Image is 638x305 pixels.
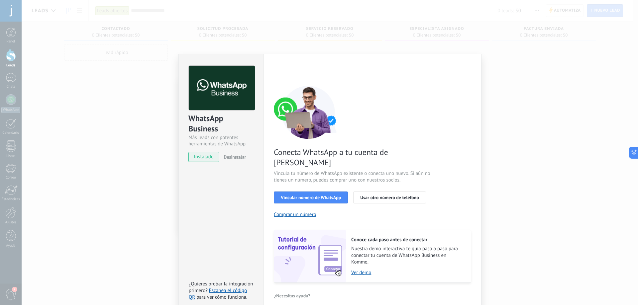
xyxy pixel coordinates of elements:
a: Escanea el código QR [189,287,247,300]
span: instalado [189,152,219,162]
span: Usar otro número de teléfono [360,195,419,200]
img: logo_main.png [189,66,255,111]
span: Vincula tu número de WhatsApp existente o conecta uno nuevo. Si aún no tienes un número, puedes c... [274,170,432,184]
h2: Conoce cada paso antes de conectar [351,237,464,243]
img: connect number [274,86,344,139]
span: Conecta WhatsApp a tu cuenta de [PERSON_NAME] [274,147,432,168]
span: Vincular número de WhatsApp [281,195,341,200]
button: Vincular número de WhatsApp [274,191,348,203]
a: Ver demo [351,269,464,276]
span: Desinstalar [224,154,246,160]
span: para ver cómo funciona. [196,294,247,300]
div: WhatsApp Business [188,113,254,134]
button: ¿Necesitas ayuda? [274,291,311,301]
span: Nuestra demo interactiva te guía paso a paso para conectar tu cuenta de WhatsApp Business en Kommo. [351,246,464,266]
div: Más leads con potentes herramientas de WhatsApp [188,134,254,147]
button: Usar otro número de teléfono [353,191,426,203]
span: ¿Quieres probar la integración primero? [189,281,253,294]
button: Desinstalar [221,152,246,162]
span: ¿Necesitas ayuda? [274,293,310,298]
button: Comprar un número [274,211,316,218]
